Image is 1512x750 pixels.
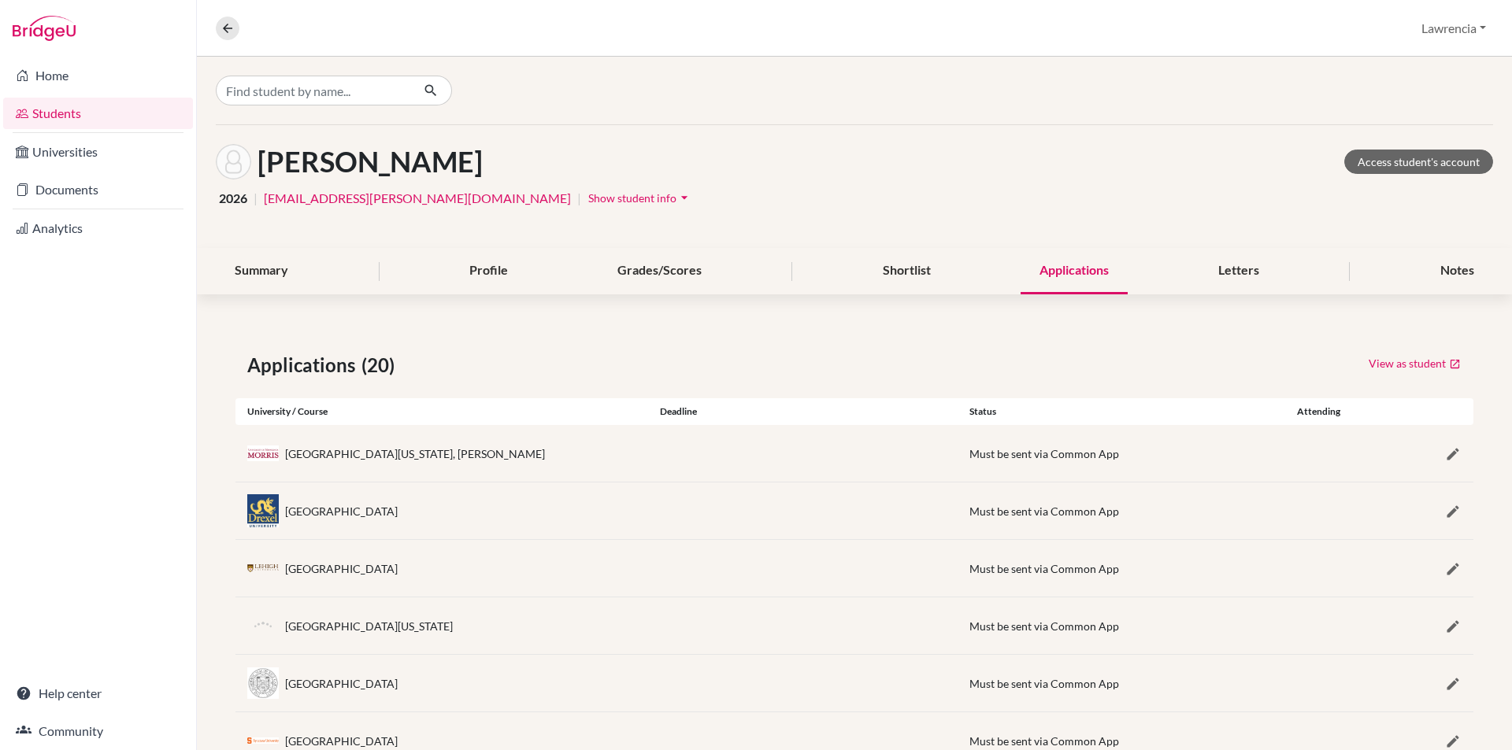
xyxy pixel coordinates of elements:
[1368,351,1462,375] a: View as student
[216,248,307,294] div: Summary
[247,737,279,744] img: us_syr_y0bt24mb.jpeg
[285,618,453,634] div: [GEOGRAPHIC_DATA][US_STATE]
[676,190,692,205] i: arrow_drop_down
[648,405,958,419] div: Deadline
[285,445,545,462] div: [GEOGRAPHIC_DATA][US_STATE], [PERSON_NAME]
[969,734,1119,748] span: Must be sent via Common App
[285,733,398,749] div: [GEOGRAPHIC_DATA]
[3,174,193,205] a: Documents
[247,351,361,379] span: Applications
[1021,248,1128,294] div: Applications
[247,667,279,698] img: us_rice_691lcudw.jpeg
[1267,405,1370,419] div: Attending
[1421,248,1493,294] div: Notes
[247,610,279,641] img: default-university-logo-42dd438d0b49c2174d4c41c49dcd67eec2da6d16b3a2f6d5de70cc347232e317.png
[247,445,279,462] img: us_morri_oe8oq58z.jpeg
[285,560,398,577] div: [GEOGRAPHIC_DATA]
[235,405,648,419] div: University / Course
[216,76,411,105] input: Find student by name...
[3,98,193,129] a: Students
[219,189,247,208] span: 2026
[13,16,76,41] img: Bridge-U
[247,564,279,573] img: us_lehi_t8lm58zf.png
[587,186,693,210] button: Show student infoarrow_drop_down
[969,619,1119,633] span: Must be sent via Common App
[864,248,950,294] div: Shortlist
[3,678,193,709] a: Help center
[1414,13,1493,43] button: Lawrencia
[450,248,527,294] div: Profile
[254,189,258,208] span: |
[247,494,279,528] img: us_dre_lx35fh60.jpeg
[264,189,571,208] a: [EMAIL_ADDRESS][PERSON_NAME][DOMAIN_NAME]
[3,715,193,747] a: Community
[958,405,1267,419] div: Status
[969,677,1119,690] span: Must be sent via Common App
[969,504,1119,518] span: Must be sent via Common App
[3,60,193,91] a: Home
[969,562,1119,575] span: Must be sent via Common App
[285,503,398,519] div: [GEOGRAPHIC_DATA]
[1199,248,1278,294] div: Letters
[969,447,1119,460] span: Must be sent via Common App
[216,144,251,179] img: SKYELAR ADUSEI's avatar
[598,248,721,294] div: Grades/Scores
[3,136,193,168] a: Universities
[361,351,401,379] span: (20)
[588,191,676,205] span: Show student info
[577,189,581,208] span: |
[258,145,483,179] h1: [PERSON_NAME]
[1344,150,1493,174] a: Access student's account
[285,675,398,692] div: [GEOGRAPHIC_DATA]
[3,212,193,244] a: Analytics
